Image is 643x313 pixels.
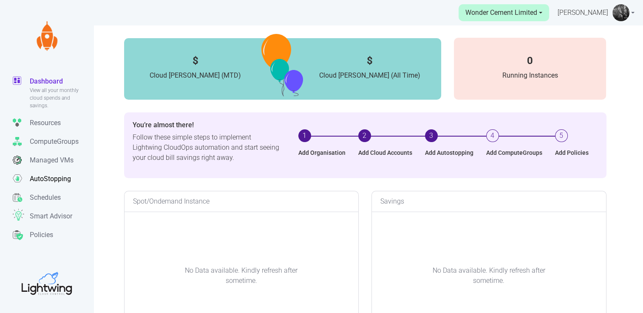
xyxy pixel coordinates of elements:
[298,129,311,142] span: 1
[141,71,250,79] h4: Cloud [PERSON_NAME] (MTD)
[298,148,346,157] span: Add Organisation
[358,148,412,157] span: Add Cloud Accounts
[471,55,589,67] h2: 0
[13,226,93,244] a: Policies
[425,148,473,157] span: Add Autostopping
[30,193,61,203] p: Schedules
[13,151,93,170] a: Managed VMs
[486,148,542,157] span: Add ComputeGroups
[358,129,371,142] span: 2
[558,8,608,18] span: [PERSON_NAME]
[315,55,424,67] h2: $
[32,21,62,51] img: Lightwing
[425,129,438,142] span: 3
[425,265,552,286] p: No Data available. Kindly refresh after sometime.
[141,55,250,67] h2: $
[30,155,74,165] p: Managed VMs
[30,118,61,128] p: Resources
[30,137,79,147] p: ComputeGroups
[555,129,568,142] span: 5
[13,72,93,114] a: DashboardView all your monthly cloud spends and savings.
[125,191,359,212] div: Spot/Ondemand Instance
[13,188,93,207] a: Schedules
[13,132,93,151] a: ComputeGroups
[471,71,589,79] h4: Running Instances
[30,174,71,184] p: AutoStopping
[315,71,424,79] h4: Cloud [PERSON_NAME] (All Time)
[30,230,53,240] p: Policies
[459,4,549,21] a: Wonder Cement Limited
[13,114,93,132] a: Resources
[178,265,305,286] p: No Data available. Kindly refresh after sometime.
[133,132,279,163] p: Follow these simple steps to implement Lightwing CloudOps automation and start seeing your cloud ...
[13,170,93,188] a: AutoStopping
[555,148,589,157] span: Add Policies
[486,129,499,142] span: 4
[30,76,63,87] p: Dashboard
[30,87,87,109] span: View all your monthly cloud spends and savings.
[133,121,279,129] h6: You’re almost there!
[13,207,93,226] a: Smart Advisor
[372,191,606,212] div: Savings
